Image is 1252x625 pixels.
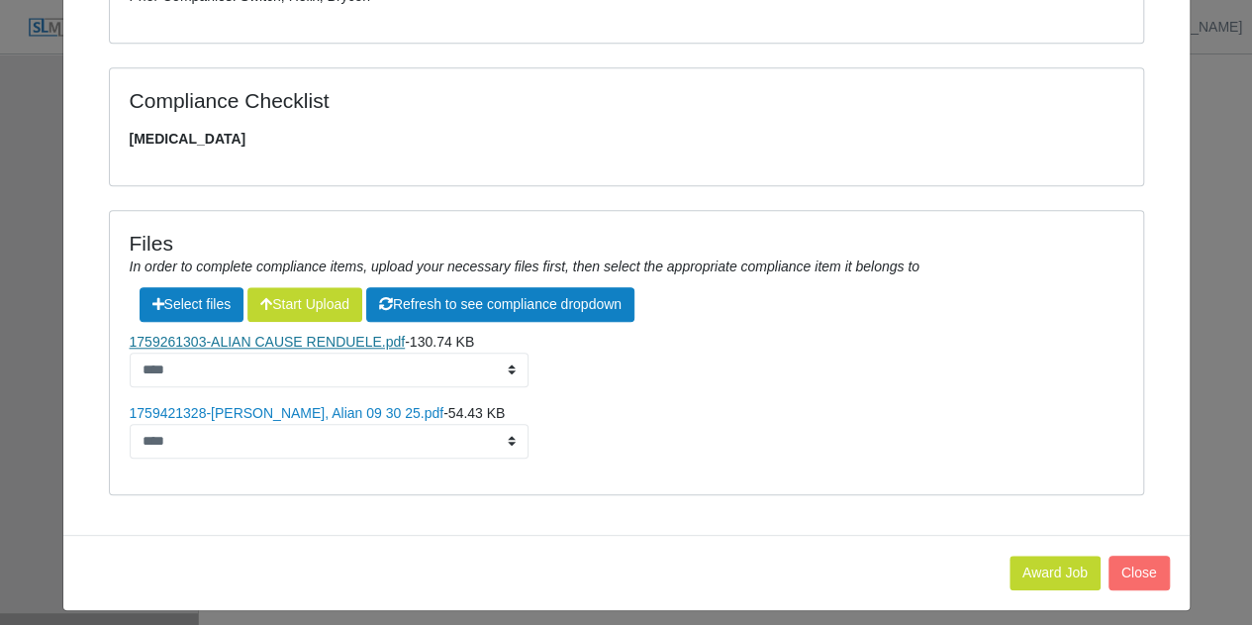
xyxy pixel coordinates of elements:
button: Close [1108,556,1170,590]
button: Award Job [1010,556,1101,590]
li: - [130,332,1123,387]
h4: Files [130,231,1123,256]
span: Select files [140,287,244,322]
span: [MEDICAL_DATA] [130,129,1123,150]
button: Start Upload [247,287,362,322]
a: 1759261303-ALIAN CAUSE RENDUELE.pdf [130,334,406,350]
span: 54.43 KB [448,405,506,421]
span: 130.74 KB [410,334,474,350]
h4: Compliance Checklist [130,88,782,113]
a: 1759421328-[PERSON_NAME], Alian 09 30 25.pdf [130,405,444,421]
i: In order to complete compliance items, upload your necessary files first, then select the appropr... [130,259,919,274]
li: - [130,403,1123,459]
button: Refresh to see compliance dropdown [366,287,634,322]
